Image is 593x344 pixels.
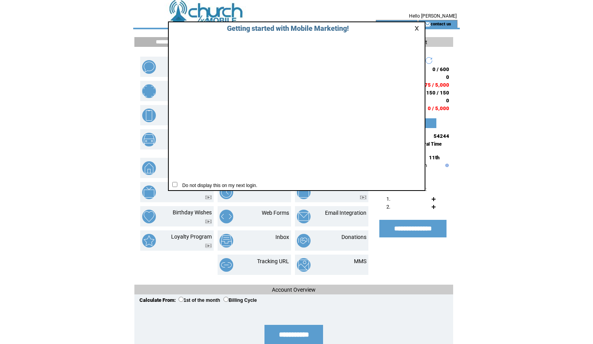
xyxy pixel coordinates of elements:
a: Tracking URL [257,258,289,264]
label: 1st of the month [179,298,220,303]
span: Getting started with Mobile Marketing! [219,24,349,32]
img: vehicle-listing.png [142,133,156,146]
span: Central Time [414,141,442,147]
img: mobile-websites.png [142,109,156,122]
a: MMS [354,258,366,264]
a: Loyalty Program [171,233,212,240]
img: property-listing.png [142,161,156,175]
img: email-integration.png [297,210,311,223]
span: 150 / 150 [426,90,449,96]
span: Calculate From: [139,297,176,303]
img: text-to-screen.png [142,185,156,199]
span: Account Overview [272,287,316,293]
span: 2. [386,204,390,210]
span: Hello [PERSON_NAME] [409,13,457,19]
a: Web Forms [262,210,289,216]
img: scheduled-tasks.png [220,185,233,199]
img: text-to-win.png [297,185,311,199]
a: Inbox [275,234,289,240]
img: mobile-coupons.png [142,84,156,98]
a: Email Integration [325,210,366,216]
img: tracking-url.png [220,258,233,272]
img: donations.png [297,234,311,248]
span: 11th [429,155,439,160]
span: 0 / 600 [432,66,449,72]
img: web-forms.png [220,210,233,223]
span: 54244 [434,133,449,139]
input: Billing Cycle [223,297,229,302]
img: inbox.png [220,234,233,248]
img: video.png [205,219,212,224]
img: help.gif [443,164,449,167]
img: birthday-wishes.png [142,210,156,223]
img: mms.png [297,258,311,272]
a: contact us [430,21,451,26]
span: Do not display this on my next login. [179,183,257,188]
img: video.png [360,195,366,200]
img: account_icon.gif [388,21,394,27]
a: Birthday Wishes [173,209,212,216]
input: 1st of the month [179,297,184,302]
img: video.png [205,244,212,248]
img: loyalty-program.png [142,234,156,248]
img: text-blast.png [142,60,156,74]
span: 1. [386,196,390,202]
span: 0 [446,98,449,103]
span: 1,975 / 5,000 [417,82,449,88]
img: video.png [205,195,212,200]
a: Donations [341,234,366,240]
label: Billing Cycle [223,298,257,303]
span: 0 / 5,000 [428,105,449,111]
span: 0 [446,74,449,80]
img: contact_us_icon.gif [425,21,430,27]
